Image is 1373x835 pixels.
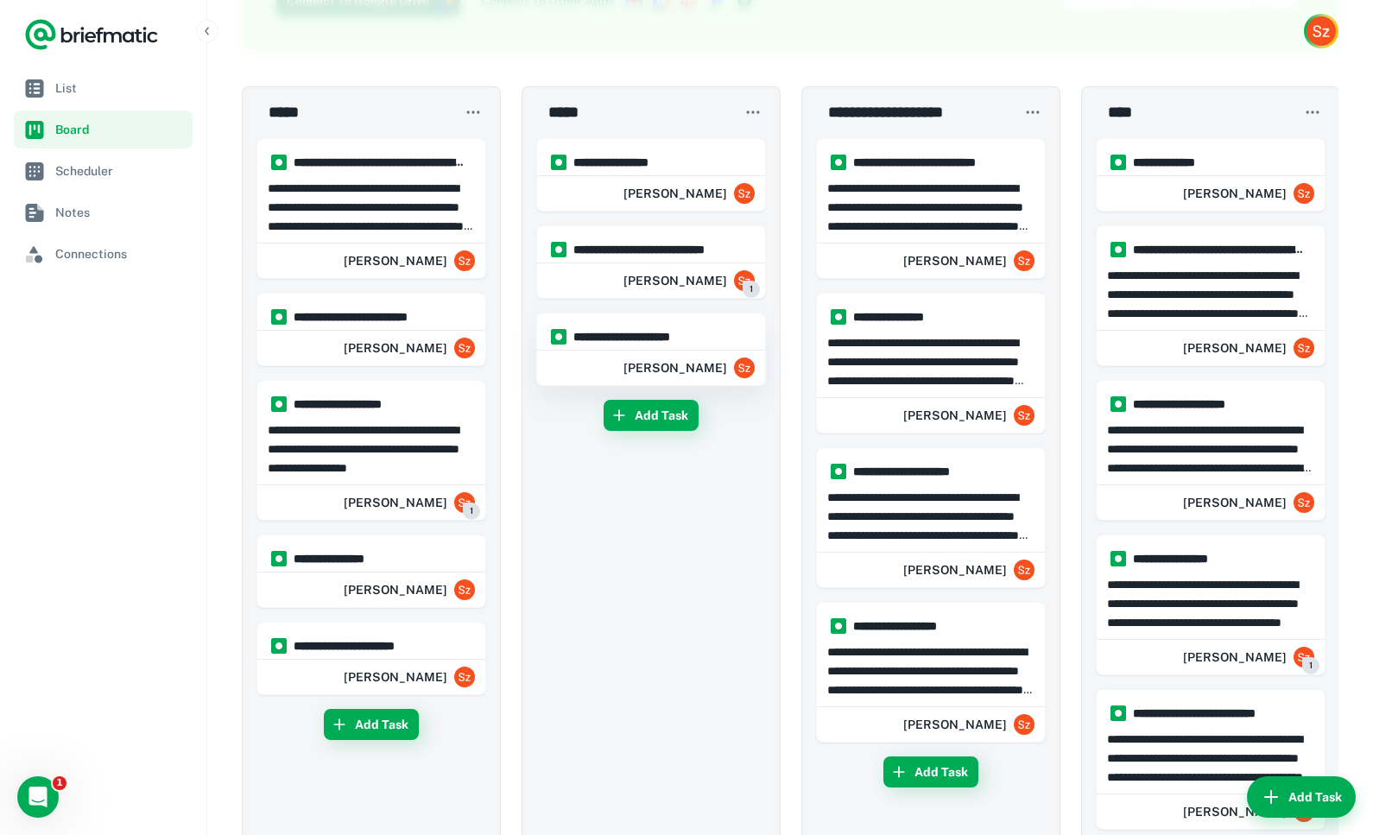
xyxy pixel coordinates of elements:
[24,17,159,52] a: Logo
[1014,405,1034,426] img: ACg8ocKhx4I_KGyWESfsrGkTYUZSQz32SwMTdcmg-LUgctgUGZ-1RQ=s96-c
[454,338,475,358] img: ACg8ocKhx4I_KGyWESfsrGkTYUZSQz32SwMTdcmg-LUgctgUGZ-1RQ=s96-c
[743,281,760,298] span: 1
[623,351,755,385] div: Sze Yick
[623,176,755,211] div: Sze Yick
[1014,714,1034,735] img: ACg8ocKhx4I_KGyWESfsrGkTYUZSQz32SwMTdcmg-LUgctgUGZ-1RQ=s96-c
[271,155,287,170] img: https://app.briefmatic.com/assets/integrations/manual.png
[1014,250,1034,271] img: ACg8ocKhx4I_KGyWESfsrGkTYUZSQz32SwMTdcmg-LUgctgUGZ-1RQ=s96-c
[831,618,846,634] img: https://app.briefmatic.com/assets/integrations/manual.png
[551,329,566,345] img: https://app.briefmatic.com/assets/integrations/manual.png
[14,235,193,273] a: Connections
[1294,183,1314,204] img: ACg8ocKhx4I_KGyWESfsrGkTYUZSQz32SwMTdcmg-LUgctgUGZ-1RQ=s96-c
[831,309,846,325] img: https://app.briefmatic.com/assets/integrations/manual.png
[271,638,287,654] img: https://app.briefmatic.com/assets/integrations/manual.png
[903,707,1034,742] div: Sze Yick
[831,464,846,479] img: https://app.briefmatic.com/assets/integrations/manual.png
[903,715,1007,734] h6: [PERSON_NAME]
[454,250,475,271] img: ACg8ocKhx4I_KGyWESfsrGkTYUZSQz32SwMTdcmg-LUgctgUGZ-1RQ=s96-c
[1183,331,1314,365] div: Sze Yick
[454,492,475,513] img: ACg8ocKhx4I_KGyWESfsrGkTYUZSQz32SwMTdcmg-LUgctgUGZ-1RQ=s96-c
[344,572,475,607] div: Sze Yick
[1183,640,1314,674] div: Sze Yick
[271,396,287,412] img: https://app.briefmatic.com/assets/integrations/manual.png
[1183,648,1287,667] h6: [PERSON_NAME]
[14,152,193,190] a: Scheduler
[734,357,755,378] img: ACg8ocKhx4I_KGyWESfsrGkTYUZSQz32SwMTdcmg-LUgctgUGZ-1RQ=s96-c
[344,660,475,694] div: Sze Yick
[623,271,727,290] h6: [PERSON_NAME]
[551,155,566,170] img: https://app.briefmatic.com/assets/integrations/manual.png
[344,580,447,599] h6: [PERSON_NAME]
[1304,14,1338,48] button: Account button
[454,667,475,687] img: ACg8ocKhx4I_KGyWESfsrGkTYUZSQz32SwMTdcmg-LUgctgUGZ-1RQ=s96-c
[55,244,186,263] span: Connections
[344,251,447,270] h6: [PERSON_NAME]
[344,338,447,357] h6: [PERSON_NAME]
[903,560,1007,579] h6: [PERSON_NAME]
[551,242,566,257] img: https://app.briefmatic.com/assets/integrations/manual.png
[1183,184,1287,203] h6: [PERSON_NAME]
[1302,657,1319,674] span: 1
[623,263,755,298] div: Sze Yick
[623,358,727,377] h6: [PERSON_NAME]
[344,244,475,278] div: Sze Yick
[1294,338,1314,358] img: ACg8ocKhx4I_KGyWESfsrGkTYUZSQz32SwMTdcmg-LUgctgUGZ-1RQ=s96-c
[903,398,1034,433] div: Sze Yick
[604,400,699,431] button: Add Task
[55,79,186,98] span: List
[14,193,193,231] a: Notes
[1183,493,1287,512] h6: [PERSON_NAME]
[1183,485,1314,520] div: Sze Yick
[1110,155,1126,170] img: https://app.briefmatic.com/assets/integrations/manual.png
[1014,560,1034,580] img: ACg8ocKhx4I_KGyWESfsrGkTYUZSQz32SwMTdcmg-LUgctgUGZ-1RQ=s96-c
[271,551,287,566] img: https://app.briefmatic.com/assets/integrations/manual.png
[1110,705,1126,721] img: https://app.briefmatic.com/assets/integrations/manual.png
[17,776,59,818] iframe: Intercom live chat
[734,270,755,291] img: ACg8ocKhx4I_KGyWESfsrGkTYUZSQz32SwMTdcmg-LUgctgUGZ-1RQ=s96-c
[14,111,193,149] a: Board
[1183,176,1314,211] div: Sze Yick
[1110,242,1126,257] img: https://app.briefmatic.com/assets/integrations/manual.png
[55,161,186,180] span: Scheduler
[536,138,766,212] div: https://app.briefmatic.com/assets/integrations/manual.png**** **** **** **Sze Yick
[344,493,447,512] h6: [PERSON_NAME]
[55,203,186,222] span: Notes
[1183,794,1314,829] div: Sze Yick
[1183,338,1287,357] h6: [PERSON_NAME]
[1247,776,1356,818] button: Add Task
[903,251,1007,270] h6: [PERSON_NAME]
[53,776,66,790] span: 1
[344,667,447,686] h6: [PERSON_NAME]
[454,579,475,600] img: ACg8ocKhx4I_KGyWESfsrGkTYUZSQz32SwMTdcmg-LUgctgUGZ-1RQ=s96-c
[1096,138,1326,212] div: https://app.briefmatic.com/assets/integrations/manual.png**** **** ****Sze Yick
[734,183,755,204] img: ACg8ocKhx4I_KGyWESfsrGkTYUZSQz32SwMTdcmg-LUgctgUGZ-1RQ=s96-c
[903,406,1007,425] h6: [PERSON_NAME]
[324,709,419,740] button: Add Task
[903,553,1034,587] div: Sze Yick
[1110,396,1126,412] img: https://app.briefmatic.com/assets/integrations/manual.png
[1183,802,1287,821] h6: [PERSON_NAME]
[1294,492,1314,513] img: ACg8ocKhx4I_KGyWESfsrGkTYUZSQz32SwMTdcmg-LUgctgUGZ-1RQ=s96-c
[1110,551,1126,566] img: https://app.briefmatic.com/assets/integrations/manual.png
[256,535,486,608] div: https://app.briefmatic.com/assets/integrations/manual.png**** **** **** *Sze Yick
[55,120,186,139] span: Board
[271,309,287,325] img: https://app.briefmatic.com/assets/integrations/manual.png
[1307,16,1336,46] img: Sze Yick
[344,485,475,520] div: Sze Yick
[903,244,1034,278] div: Sze Yick
[831,155,846,170] img: https://app.briefmatic.com/assets/integrations/manual.png
[14,69,193,107] a: List
[344,331,475,365] div: Sze Yick
[463,503,480,520] span: 1
[883,756,978,788] button: Add Task
[1294,647,1314,667] img: ACg8ocKhx4I_KGyWESfsrGkTYUZSQz32SwMTdcmg-LUgctgUGZ-1RQ=s96-c
[623,184,727,203] h6: [PERSON_NAME]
